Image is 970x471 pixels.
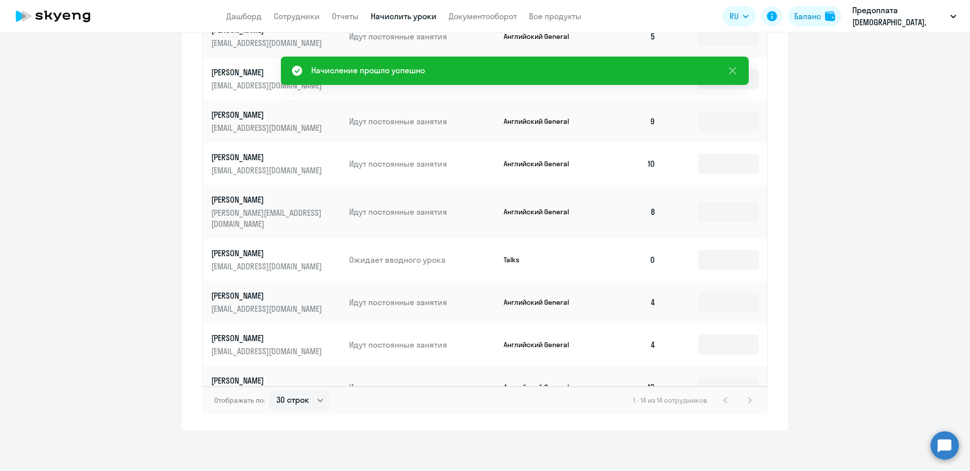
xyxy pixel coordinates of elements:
[852,4,946,28] p: Предоплата [DEMOGRAPHIC_DATA], [GEOGRAPHIC_DATA], ООО
[593,143,664,185] td: 10
[349,206,496,217] p: Идут постоянные занятия
[825,11,835,21] img: balance
[211,248,341,272] a: [PERSON_NAME][EMAIL_ADDRESS][DOMAIN_NAME]
[633,396,707,405] span: 1 - 14 из 14 сотрудников
[504,255,579,264] p: Talks
[211,375,324,386] p: [PERSON_NAME]
[504,32,579,41] p: Английский General
[211,165,324,176] p: [EMAIL_ADDRESS][DOMAIN_NAME]
[593,100,664,143] td: 9
[788,6,841,26] button: Балансbalance
[274,11,320,21] a: Сотрудники
[593,281,664,323] td: 4
[449,11,517,21] a: Документооборот
[722,6,756,26] button: RU
[349,297,496,308] p: Идут постоянные занятия
[226,11,262,21] a: Дашборд
[211,109,324,120] p: [PERSON_NAME]
[504,383,579,392] p: Английский General
[504,159,579,168] p: Английский General
[593,239,664,281] td: 0
[211,67,341,91] a: [PERSON_NAME][EMAIL_ADDRESS][DOMAIN_NAME]
[332,11,359,21] a: Отчеты
[211,303,324,314] p: [EMAIL_ADDRESS][DOMAIN_NAME]
[211,346,324,357] p: [EMAIL_ADDRESS][DOMAIN_NAME]
[504,207,579,216] p: Английский General
[211,152,324,163] p: [PERSON_NAME]
[593,185,664,239] td: 8
[349,31,496,42] p: Идут постоянные занятия
[730,10,739,22] span: RU
[211,333,324,344] p: [PERSON_NAME]
[211,375,341,399] a: [PERSON_NAME][EMAIL_ADDRESS][DOMAIN_NAME]
[211,194,324,205] p: [PERSON_NAME]
[214,396,265,405] span: Отображать по:
[349,254,496,265] p: Ожидает вводного урока
[211,109,341,133] a: [PERSON_NAME][EMAIL_ADDRESS][DOMAIN_NAME]
[211,207,324,229] p: [PERSON_NAME][EMAIL_ADDRESS][DOMAIN_NAME]
[349,382,496,393] p: Идут постоянные занятия
[211,261,324,272] p: [EMAIL_ADDRESS][DOMAIN_NAME]
[211,333,341,357] a: [PERSON_NAME][EMAIL_ADDRESS][DOMAIN_NAME]
[211,80,324,91] p: [EMAIL_ADDRESS][DOMAIN_NAME]
[211,67,324,78] p: [PERSON_NAME]
[211,122,324,133] p: [EMAIL_ADDRESS][DOMAIN_NAME]
[311,64,425,76] div: Начисление прошло успешно
[504,298,579,307] p: Английский General
[349,116,496,127] p: Идут постоянные занятия
[211,194,341,229] a: [PERSON_NAME][PERSON_NAME][EMAIL_ADDRESS][DOMAIN_NAME]
[529,11,581,21] a: Все продукты
[794,10,821,22] div: Баланс
[593,323,664,366] td: 4
[349,158,496,169] p: Идут постоянные занятия
[593,15,664,58] td: 5
[211,24,341,49] a: [PERSON_NAME][EMAIL_ADDRESS][DOMAIN_NAME]
[847,4,961,28] button: Предоплата [DEMOGRAPHIC_DATA], [GEOGRAPHIC_DATA], ООО
[504,340,579,349] p: Английский General
[504,117,579,126] p: Английский General
[593,366,664,408] td: 10
[211,248,324,259] p: [PERSON_NAME]
[211,290,324,301] p: [PERSON_NAME]
[211,152,341,176] a: [PERSON_NAME][EMAIL_ADDRESS][DOMAIN_NAME]
[349,339,496,350] p: Идут постоянные занятия
[211,290,341,314] a: [PERSON_NAME][EMAIL_ADDRESS][DOMAIN_NAME]
[211,37,324,49] p: [EMAIL_ADDRESS][DOMAIN_NAME]
[371,11,437,21] a: Начислить уроки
